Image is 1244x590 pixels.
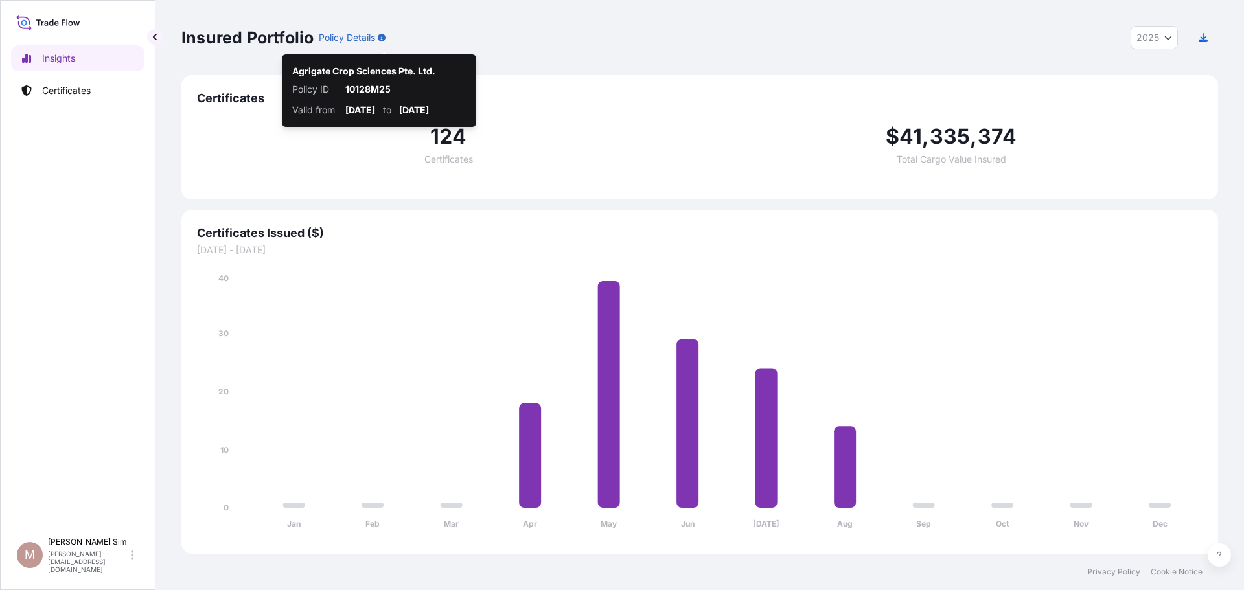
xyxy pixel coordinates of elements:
p: Insights [42,52,75,65]
p: to [383,104,391,117]
tspan: Jun [681,519,695,528]
tspan: Sep [916,519,931,528]
a: Privacy Policy [1087,567,1140,577]
tspan: Dec [1153,519,1168,528]
p: Insured Portfolio [181,27,314,48]
p: [PERSON_NAME] Sim [48,537,128,547]
tspan: 10 [220,445,229,455]
tspan: Nov [1074,519,1089,528]
tspan: Feb [365,519,380,528]
tspan: Apr [523,519,537,528]
tspan: 0 [224,503,229,512]
span: Certificates [197,91,1203,106]
span: [DATE] - [DATE] [197,244,1203,256]
span: $ [886,126,899,147]
p: [DATE] [345,104,375,117]
p: 10128M25 [345,83,466,96]
a: Insights [11,45,144,71]
tspan: Jan [287,519,301,528]
button: Year Selector [1131,26,1178,49]
span: Certificates [424,155,473,164]
p: Valid from [292,104,338,117]
p: [DATE] [399,104,429,117]
tspan: Aug [837,519,853,528]
span: Total Cargo Value Insured [897,155,1006,164]
tspan: Oct [996,519,1009,528]
span: 41 [899,126,922,147]
p: Policy ID [292,83,338,96]
tspan: [DATE] [753,519,779,528]
p: Certificates [42,84,91,97]
a: Cookie Notice [1151,567,1203,577]
span: M [25,549,35,562]
a: Certificates [11,78,144,104]
span: 2025 [1136,31,1159,44]
tspan: May [601,519,617,528]
span: 335 [930,126,971,147]
p: Policy Details [319,31,375,44]
span: , [970,126,977,147]
tspan: 20 [218,387,229,396]
tspan: 30 [218,328,229,338]
span: 124 [430,126,467,147]
span: 374 [978,126,1017,147]
p: Agrigate Crop Sciences Pte. Ltd. [292,65,435,78]
span: Certificates Issued ($) [197,225,1203,241]
span: , [922,126,929,147]
tspan: Mar [444,519,459,528]
tspan: 40 [218,273,229,283]
p: [PERSON_NAME][EMAIL_ADDRESS][DOMAIN_NAME] [48,550,128,573]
